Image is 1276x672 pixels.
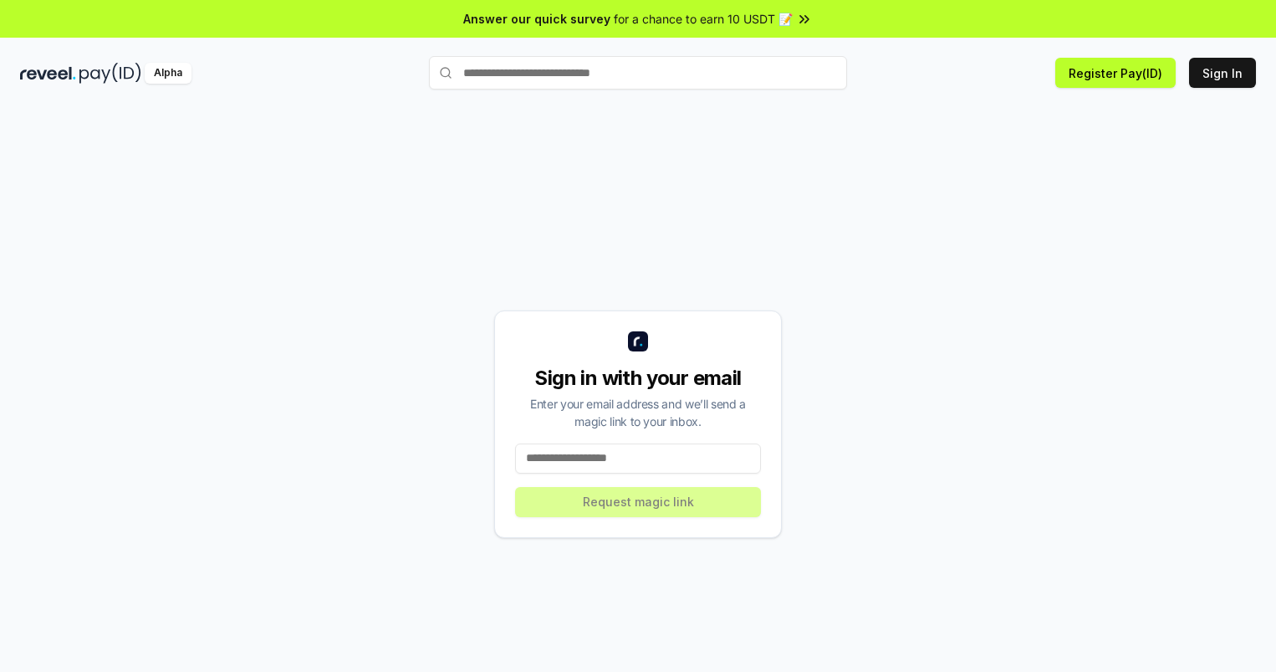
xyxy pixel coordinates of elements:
div: Enter your email address and we’ll send a magic link to your inbox. [515,395,761,430]
img: pay_id [79,63,141,84]
div: Alpha [145,63,191,84]
div: Sign in with your email [515,365,761,392]
span: for a chance to earn 10 USDT 📝 [614,10,793,28]
button: Sign In [1189,58,1256,88]
span: Answer our quick survey [463,10,610,28]
img: reveel_dark [20,63,76,84]
img: logo_small [628,331,648,351]
button: Register Pay(ID) [1055,58,1176,88]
